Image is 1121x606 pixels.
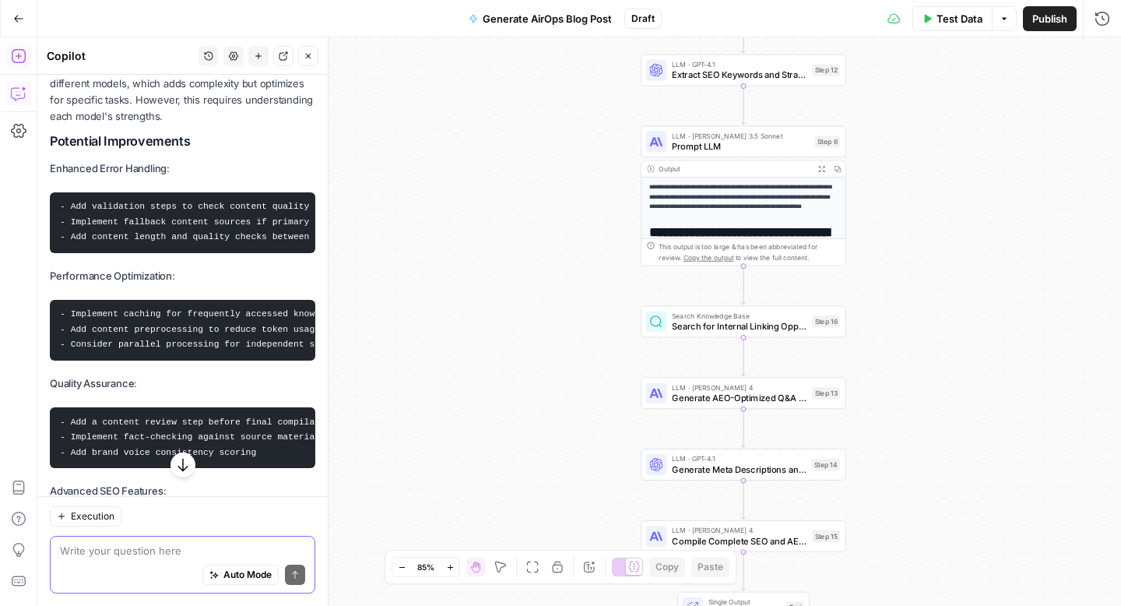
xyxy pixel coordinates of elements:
div: LLM · GPT-4.1Extract SEO Keywords and StrategyStep 12 [641,55,845,86]
strong: Quality Assurance [50,377,134,389]
span: Generate AirOps Blog Post [483,11,612,26]
div: Search Knowledge BaseSearch for Internal Linking OpportunitiesStep 16 [641,306,845,338]
g: Edge from step_15 to end [741,552,745,590]
strong: Advanced SEO Features [50,484,163,497]
span: Paste [698,560,723,574]
span: Publish [1032,11,1067,26]
div: Step 14 [812,459,841,470]
g: Edge from step_13 to step_14 [741,409,745,447]
strong: Enhanced Error Handling [50,162,167,174]
span: LLM · GPT-4.1 [672,453,806,464]
p: : [50,268,315,284]
p: : [50,160,315,177]
div: This output is too large & has been abbreviated for review. to view the full content. [659,241,840,262]
button: Paste [691,557,729,577]
span: LLM · [PERSON_NAME] 4 [672,382,806,393]
span: Compile Complete SEO and AEO Optimized Blog Post [672,534,806,548]
span: 85% [417,561,434,573]
code: - Add validation steps to check content quality before proceeding - Implement fallback content so... [60,202,405,241]
p: : Different steps use different models, which adds complexity but optimizes for specific tasks. H... [50,59,315,125]
code: - Implement caching for frequently accessed knowledge base content - Add content preprocessing to... [60,309,516,349]
code: - Add a content review step before final compilation - Implement fact-checking against source mat... [60,418,336,457]
div: LLM · [PERSON_NAME] 4Compile Complete SEO and AEO Optimized Blog PostStep 15 [641,520,845,552]
button: Auto Mode [202,565,279,585]
h2: Potential Improvements [50,134,315,149]
div: Step 15 [812,530,840,542]
div: Step 16 [812,315,840,327]
span: Generate AEO-Optimized Q&A Section [672,391,806,404]
span: Extract SEO Keywords and Strategy [672,69,806,82]
div: Step 12 [812,64,840,76]
div: LLM · GPT-4.1Generate Meta Descriptions and Structured DataStep 14 [641,449,845,481]
div: Copilot [47,48,194,64]
button: Generate AirOps Blog Post [459,6,621,31]
span: Copy the output [683,253,734,261]
p: : [50,375,315,392]
span: Auto Mode [223,568,272,582]
span: Draft [631,12,655,26]
button: Execution [50,506,121,527]
span: Search Knowledge Base [672,311,806,322]
div: Output [659,164,810,174]
span: LLM · [PERSON_NAME] 3.5 Sonnet [672,130,810,141]
div: Step 13 [812,387,840,399]
g: Edge from step_16 to step_13 [741,337,745,375]
span: LLM · [PERSON_NAME] 4 [672,525,806,536]
p: : [50,483,315,499]
span: Copy [655,560,679,574]
g: Edge from step_14 to step_15 [741,481,745,519]
span: Test Data [937,11,982,26]
button: Copy [649,557,685,577]
div: Step 6 [815,136,840,147]
span: LLM · GPT-4.1 [672,59,806,70]
span: Generate Meta Descriptions and Structured Data [672,463,806,476]
g: Edge from step_12 to step_6 [741,86,745,124]
span: Prompt LLM [672,139,810,153]
button: Test Data [912,6,992,31]
button: Publish [1023,6,1077,31]
span: Execution [71,509,114,523]
div: LLM · [PERSON_NAME] 4Generate AEO-Optimized Q&A SectionStep 13 [641,377,845,409]
span: Search for Internal Linking Opportunities [672,319,806,333]
g: Edge from step_11 to step_12 [741,15,745,53]
g: Edge from step_6 to step_16 [741,266,745,305]
strong: Performance Optimization [50,270,172,282]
